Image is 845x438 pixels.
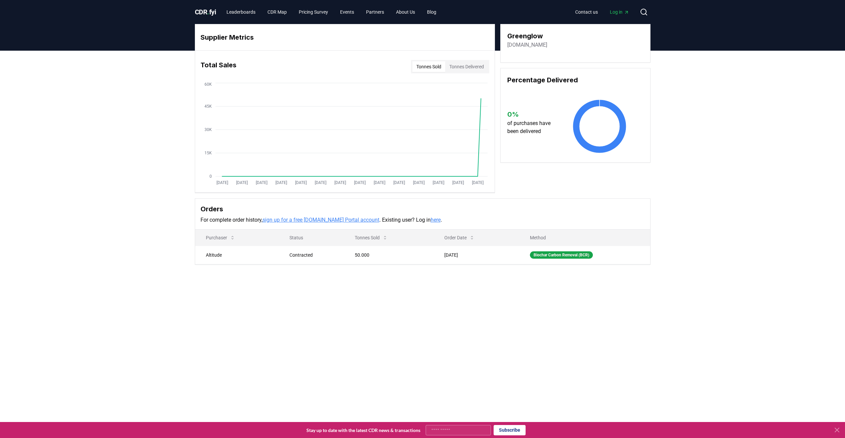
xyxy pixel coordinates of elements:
h3: Percentage Delivered [507,75,643,85]
nav: Main [221,6,442,18]
h3: Greenglow [507,31,547,41]
tspan: 15K [205,151,212,155]
button: Tonnes Sold [412,61,445,72]
p: Status [284,234,338,241]
h3: Supplier Metrics [201,32,489,42]
td: [DATE] [434,246,519,264]
h3: 0 % [507,109,557,119]
tspan: 45K [205,104,212,109]
nav: Main [570,6,634,18]
tspan: [DATE] [373,180,385,185]
a: CDR.fyi [195,7,216,17]
a: Pricing Survey [293,6,333,18]
a: Log in [605,6,634,18]
td: Altitude [195,246,279,264]
tspan: [DATE] [314,180,326,185]
button: Order Date [439,231,480,244]
tspan: 60K [205,82,212,87]
a: Blog [422,6,442,18]
a: here [431,217,441,223]
a: Contact us [570,6,603,18]
span: CDR fyi [195,8,216,16]
p: Method [525,234,644,241]
tspan: [DATE] [413,180,424,185]
tspan: [DATE] [354,180,365,185]
tspan: [DATE] [275,180,287,185]
a: Leaderboards [221,6,261,18]
h3: Total Sales [201,60,236,73]
tspan: [DATE] [216,180,228,185]
div: Contracted [289,252,338,258]
button: Tonnes Delivered [445,61,488,72]
tspan: [DATE] [334,180,346,185]
tspan: 0 [210,174,212,179]
span: Log in [610,9,629,15]
a: CDR Map [262,6,292,18]
p: of purchases have been delivered [507,119,557,135]
h3: Orders [201,204,645,214]
button: Tonnes Sold [349,231,393,244]
button: Purchaser [201,231,240,244]
a: Partners [361,6,389,18]
div: Biochar Carbon Removal (BCR) [530,251,593,259]
td: 50.000 [344,246,434,264]
tspan: [DATE] [255,180,267,185]
tspan: [DATE] [432,180,444,185]
p: For complete order history, . Existing user? Log in . [201,216,645,224]
tspan: [DATE] [452,180,464,185]
tspan: [DATE] [236,180,247,185]
tspan: 30K [205,127,212,132]
span: . [207,8,209,16]
a: [DOMAIN_NAME] [507,41,547,49]
tspan: [DATE] [393,180,405,185]
tspan: [DATE] [295,180,306,185]
a: sign up for a free [DOMAIN_NAME] Portal account [262,217,379,223]
a: About Us [391,6,420,18]
a: Events [335,6,359,18]
tspan: [DATE] [472,180,483,185]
